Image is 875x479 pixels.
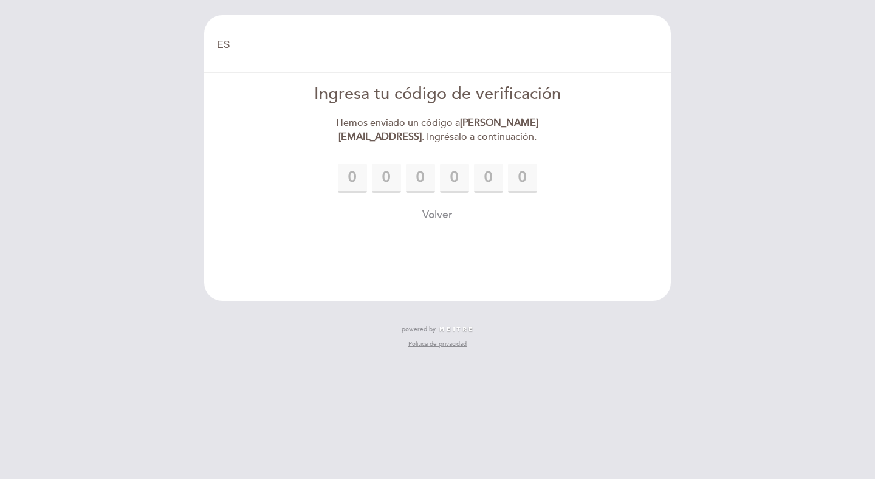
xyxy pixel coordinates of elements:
input: 0 [406,164,435,193]
input: 0 [338,164,367,193]
div: Hemos enviado un código a . Ingrésalo a continuación. [298,116,577,144]
button: Volver [422,207,453,222]
img: MEITRE [439,326,473,333]
input: 0 [372,164,401,193]
input: 0 [440,164,469,193]
a: powered by [402,325,473,334]
div: Ingresa tu código de verificación [298,83,577,106]
span: powered by [402,325,436,334]
a: Política de privacidad [408,340,467,348]
strong: [PERSON_NAME][EMAIL_ADDRESS] [338,117,539,143]
input: 0 [474,164,503,193]
input: 0 [508,164,537,193]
